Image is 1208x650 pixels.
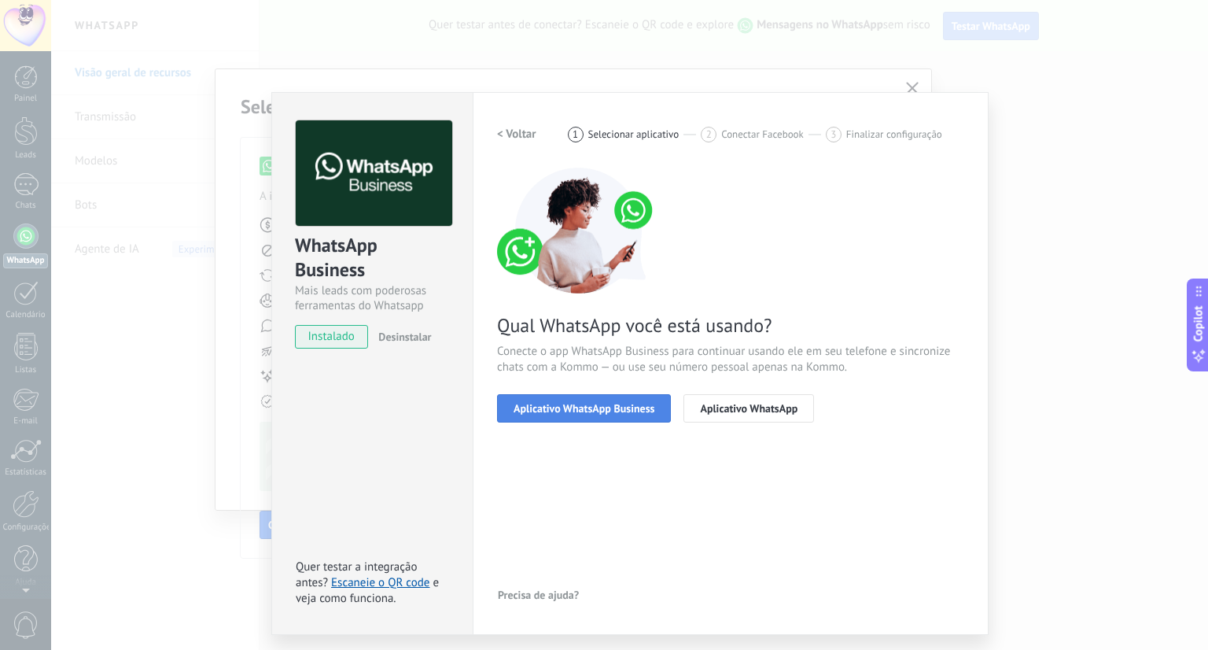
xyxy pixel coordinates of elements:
[295,283,450,313] div: Mais leads com poderosas ferramentas do Whatsapp
[331,575,429,590] a: Escaneie o QR code
[706,127,712,141] span: 2
[588,128,679,140] span: Selecionar aplicativo
[514,403,654,414] span: Aplicativo WhatsApp Business
[846,128,942,140] span: Finalizar configuração
[497,168,662,294] img: connect number
[830,127,836,141] span: 3
[683,394,814,423] button: Aplicativo WhatsApp
[378,330,431,344] span: Desinstalar
[295,233,450,283] div: WhatsApp Business
[497,127,536,142] h2: < Voltar
[296,575,439,606] span: e veja como funciona.
[296,560,417,590] span: Quer testar a integração antes?
[721,128,804,140] span: Conectar Facebook
[372,325,431,349] button: Desinstalar
[296,325,367,349] span: instalado
[497,394,671,423] button: Aplicativo WhatsApp Business
[497,344,964,375] span: Conecte o app WhatsApp Business para continuar usando ele em seu telefone e sincronize chats com ...
[497,120,536,149] button: < Voltar
[498,589,579,600] span: Precisa de ajuda?
[573,127,578,141] span: 1
[497,583,580,607] button: Precisa de ajuda?
[1191,306,1206,342] span: Copilot
[296,120,452,227] img: logo_main.png
[700,403,797,414] span: Aplicativo WhatsApp
[497,313,964,338] span: Qual WhatsApp você está usando?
